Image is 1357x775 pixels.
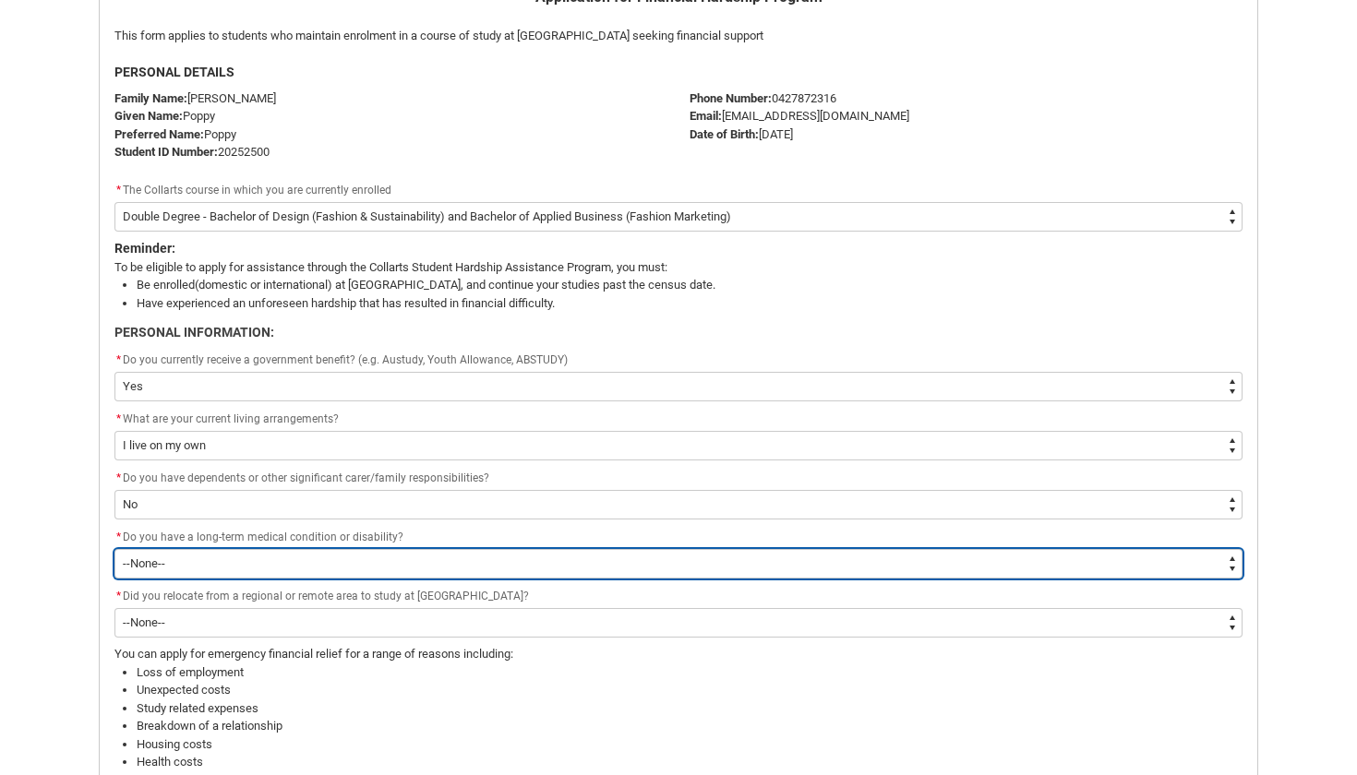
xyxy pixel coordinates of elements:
[123,184,391,197] span: The Collarts course in which you are currently enrolled
[114,89,667,108] p: [PERSON_NAME]
[690,109,722,123] strong: Email:
[690,91,772,105] strong: Phone Number:
[114,91,187,105] strong: Family Name:
[137,717,1243,735] li: Breakdown of a relationship
[123,590,529,602] span: Did you relocate from a regional or remote area to study at [GEOGRAPHIC_DATA]?
[114,258,1243,277] p: To be eligible to apply for assistance through the Collarts Student Hardship Assistance Program, ...
[690,107,1243,125] p: [EMAIL_ADDRESS][DOMAIN_NAME]
[114,109,183,123] strong: Given Name:
[116,531,121,543] abbr: required
[114,145,218,159] strong: Student ID Number:
[137,735,1243,754] li: Housing costs
[200,127,204,141] strong: :
[114,241,175,256] strong: Reminder:
[137,681,1243,699] li: Unexpected costs
[116,184,121,197] abbr: required
[137,699,1243,718] li: Study related expenses
[116,590,121,602] abbr: required
[114,143,667,161] p: 20252500
[123,412,339,425] span: What are your current living arrangements?
[114,127,200,141] strong: Preferred Name
[114,125,667,144] p: Poppy
[116,353,121,366] abbr: required
[137,276,1243,294] li: Be enrolled(domestic or international) at [GEOGRAPHIC_DATA], and continue your studies past the c...
[690,125,1243,144] p: [DATE]
[123,471,489,484] span: Do you have dependents or other significant carer/family responsibilities?
[137,294,1243,313] li: Have experienced an unforeseen hardship that has resulted in financial difficulty.
[116,412,121,425] abbr: required
[114,325,274,340] strong: PERSONAL INFORMATION:
[114,107,667,125] p: Poppy
[690,89,1243,108] p: 0427872316
[137,753,1243,771] li: Health costs
[123,531,403,543] span: Do you have a long-term medical condition or disability?
[114,645,1243,663] p: You can apply for emergency financial relief for a range of reasons including:
[116,471,121,484] abbr: required
[114,65,234,79] strong: PERSONAL DETAILS
[690,127,759,141] strong: Date of Birth:
[114,27,1243,45] p: This form applies to students who maintain enrolment in a course of study at [GEOGRAPHIC_DATA] se...
[123,353,568,366] span: Do you currently receive a government benefit? (e.g. Austudy, Youth Allowance, ABSTUDY)
[137,663,1243,682] li: Loss of employment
